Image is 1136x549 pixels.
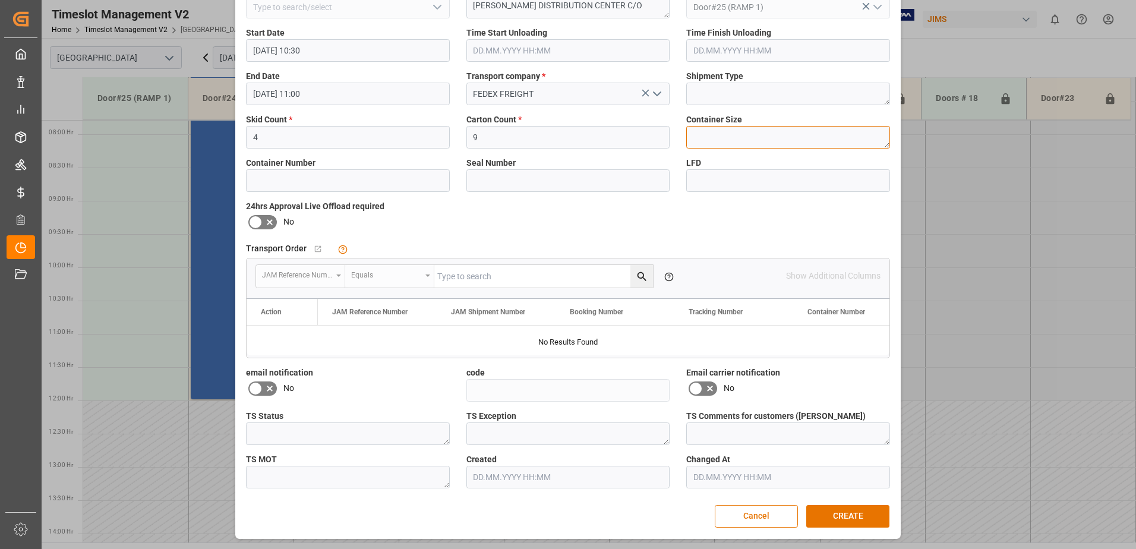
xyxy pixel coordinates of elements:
[283,382,294,395] span: No
[689,308,743,316] span: Tracking Number
[466,410,516,422] span: TS Exception
[466,367,485,379] span: code
[686,157,701,169] span: LFD
[806,505,889,528] button: CREATE
[686,113,742,126] span: Container Size
[262,267,332,280] div: JAM Reference Number
[466,39,670,62] input: DD.MM.YYYY HH:MM
[332,308,408,316] span: JAM Reference Number
[570,308,623,316] span: Booking Number
[261,308,282,316] div: Action
[351,267,421,280] div: Equals
[466,70,545,83] span: Transport company
[466,453,497,466] span: Created
[686,39,890,62] input: DD.MM.YYYY HH:MM
[283,216,294,228] span: No
[434,265,653,288] input: Type to search
[686,27,771,39] span: Time Finish Unloading
[246,83,450,105] input: DD.MM.YYYY HH:MM
[246,157,315,169] span: Container Number
[466,157,516,169] span: Seal Number
[630,265,653,288] button: search button
[246,242,307,255] span: Transport Order
[451,308,525,316] span: JAM Shipment Number
[686,410,866,422] span: TS Comments for customers ([PERSON_NAME])
[686,367,780,379] span: Email carrier notification
[724,382,734,395] span: No
[246,367,313,379] span: email notification
[466,27,547,39] span: Time Start Unloading
[686,70,743,83] span: Shipment Type
[648,85,665,103] button: open menu
[466,466,670,488] input: DD.MM.YYYY HH:MM
[246,27,285,39] span: Start Date
[686,453,730,466] span: Changed At
[246,113,292,126] span: Skid Count
[686,466,890,488] input: DD.MM.YYYY HH:MM
[345,265,434,288] button: open menu
[246,410,283,422] span: TS Status
[246,39,450,62] input: DD.MM.YYYY HH:MM
[715,505,798,528] button: Cancel
[246,70,280,83] span: End Date
[256,265,345,288] button: open menu
[466,113,522,126] span: Carton Count
[807,308,865,316] span: Container Number
[246,453,277,466] span: TS MOT
[246,200,384,213] span: 24hrs Approval Live Offload required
